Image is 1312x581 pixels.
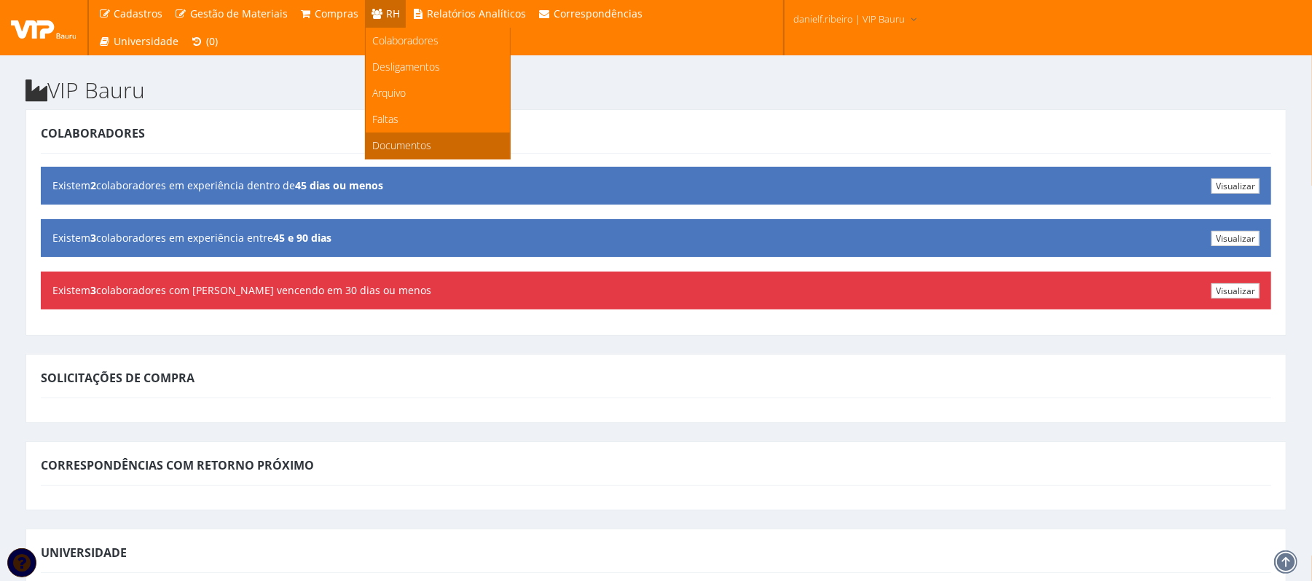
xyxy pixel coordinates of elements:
[114,7,163,20] span: Cadastros
[366,28,510,54] a: Colaboradores
[373,112,399,126] span: Faltas
[11,17,76,39] img: logo
[793,12,905,26] span: danielf.ribeiro | VIP Bauru
[373,33,439,47] span: Colaboradores
[93,28,185,55] a: Universidade
[366,133,510,159] a: Documentos
[25,78,1287,102] h2: VIP Bauru
[386,7,400,20] span: RH
[428,7,527,20] span: Relatórios Analíticos
[190,7,288,20] span: Gestão de Materiais
[366,54,510,80] a: Desligamentos
[366,106,510,133] a: Faltas
[41,457,314,473] span: Correspondências com Retorno Próximo
[295,178,383,192] b: 45 dias ou menos
[366,80,510,106] a: Arquivo
[315,7,359,20] span: Compras
[554,7,643,20] span: Correspondências
[373,86,406,100] span: Arquivo
[1211,178,1260,194] a: Visualizar
[114,34,179,48] span: Universidade
[1211,283,1260,299] a: Visualizar
[90,231,96,245] b: 3
[41,370,195,386] span: Solicitações de Compra
[41,545,127,561] span: Universidade
[206,34,218,48] span: (0)
[90,283,96,297] b: 3
[41,219,1271,257] div: Existem colaboradores em experiência entre
[373,60,441,74] span: Desligamentos
[373,138,432,152] span: Documentos
[41,272,1271,309] div: Existem colaboradores com [PERSON_NAME] vencendo em 30 dias ou menos
[273,231,331,245] b: 45 e 90 dias
[41,125,145,141] span: Colaboradores
[41,167,1271,205] div: Existem colaboradores em experiência dentro de
[1211,231,1260,246] a: Visualizar
[90,178,96,192] b: 2
[185,28,224,55] a: (0)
